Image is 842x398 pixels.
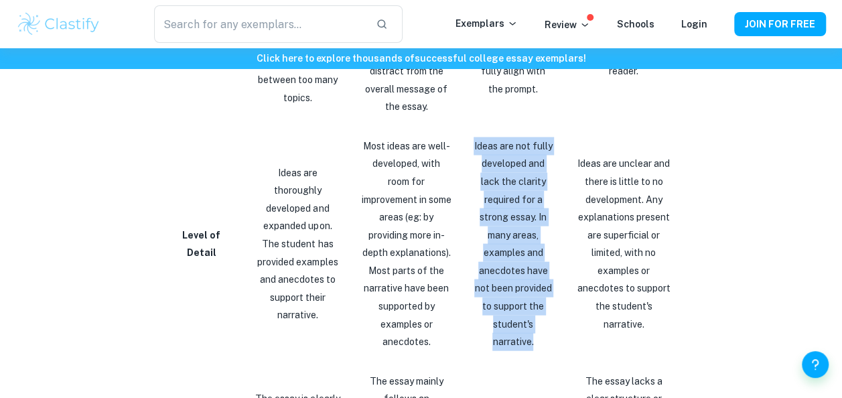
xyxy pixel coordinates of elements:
[255,164,340,324] p: Ideas are thoroughly developed and expanded upon. The student has provided examples and anecdotes...
[16,11,101,38] img: Clastify logo
[575,155,673,333] p: Ideas are unclear and there is little to no development. Any explanations present are superficial...
[154,5,364,43] input: Search for any exemplars...
[681,19,707,29] a: Login
[802,351,829,378] button: Help and Feedback
[545,17,590,32] p: Review
[473,137,553,351] p: Ideas are not fully developed and lack the clarity required for a strong essay. In many areas, ex...
[617,19,654,29] a: Schools
[182,230,220,259] strong: Level of Detail
[3,51,839,66] h6: Click here to explore thousands of successful college essay exemplars !
[734,12,826,36] button: JOIN FOR FREE
[455,16,518,31] p: Exemplars
[362,137,451,351] p: Most ideas are well-developed, with room for improvement in some areas (eg: by providing more in-...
